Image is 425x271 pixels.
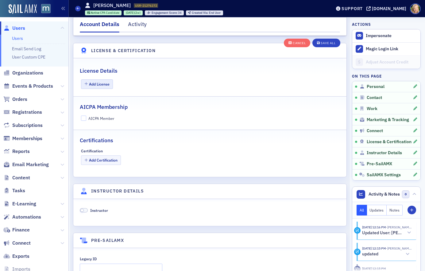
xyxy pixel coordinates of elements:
button: Impersonate [366,33,392,39]
button: Save All [312,38,340,47]
button: Cancel [284,38,310,47]
time: 8/19/2025 12:16 PM [362,225,386,229]
span: Activity & Notes [369,191,400,197]
img: SailAMX [41,4,51,13]
div: Activity [128,20,147,32]
a: Subscriptions [3,122,43,129]
span: Profile [410,3,421,14]
div: Magic Login Link [366,46,417,52]
div: Created Via: End User [186,10,223,15]
span: Connect [367,128,383,134]
span: Subscriptions [12,122,43,129]
h5: Updated User: [PERSON_NAME] [362,230,404,236]
div: AICPA Member [88,116,114,121]
span: Work [367,106,377,112]
a: Email Marketing [3,161,49,168]
a: View Homepage [37,4,51,14]
a: E-Learning [3,200,36,207]
span: CPA Candidate [100,11,119,15]
button: Add License [81,79,113,89]
button: Updated User: [PERSON_NAME] [362,230,412,236]
div: End User [192,11,221,15]
button: Add Certification [81,155,121,165]
button: Magic Login Link [352,42,420,55]
span: Connect [12,240,31,246]
button: updated [362,251,412,258]
a: Reports [3,148,30,155]
h1: [PERSON_NAME] [93,2,131,9]
a: Exports [3,253,29,260]
span: Shamik Patel [386,225,412,229]
span: Exports [12,253,29,260]
span: Content [12,174,30,181]
a: Email Send Log [12,46,41,52]
a: Automations [3,214,41,220]
span: E-Learning [12,200,36,207]
h2: AICPA Membership [80,103,128,111]
img: SailAMX [9,4,37,14]
div: Account Details [80,20,119,32]
a: Connect [3,240,31,246]
span: Finance [12,227,30,233]
h4: Actions [352,21,371,27]
span: Reports [12,148,30,155]
span: Instructor Details [367,150,402,156]
button: Updates [367,205,387,216]
a: Finance [3,227,30,233]
span: Personal [367,84,384,90]
span: Tasks [12,187,25,194]
span: Orders [12,96,27,103]
h4: Instructor Details [91,188,144,194]
div: Cancel [293,41,306,45]
button: Notes [387,205,403,216]
div: Active: Active: CPA Candidate [85,10,122,15]
div: Update [354,249,361,255]
a: Content [3,174,30,181]
span: Created Via : [192,11,209,15]
span: Pre-SailAMX [367,161,392,167]
span: USR-21276172 [135,3,157,8]
div: Support [342,6,363,11]
span: Engagement Score : [152,11,178,15]
div: Adjust Account Credit [366,59,417,65]
a: Organizations [3,70,43,76]
a: Registrations [3,109,42,116]
h4: On this page [352,73,421,79]
span: [DATE] [126,11,134,15]
div: Activity [354,227,361,234]
h5: updated [362,251,378,257]
span: SailAMX Settings [367,172,401,178]
a: Users [3,25,25,32]
a: Orders [3,96,27,103]
div: [DOMAIN_NAME] [372,6,406,11]
span: Instructor [80,208,88,213]
a: Tasks [3,187,25,194]
h2: License Details [80,67,118,75]
span: Shamik Patel [386,246,412,250]
span: Marketing & Tracking [367,117,409,123]
h4: Pre-SailAMX [91,237,124,244]
button: [DOMAIN_NAME] [366,6,408,11]
a: Memberships [3,135,42,142]
span: Registrations [12,109,42,116]
div: Certification [81,149,103,153]
a: Active CPA Candidate [87,11,120,15]
span: Memberships [12,135,42,142]
div: (2w) [126,11,141,15]
span: Automations [12,214,41,220]
a: Adjust Account Credit [352,55,420,69]
time: 8/19/2025 12:15 PM [362,266,386,271]
a: User Custom CPE [12,54,45,60]
div: Legacy ID [80,257,97,261]
div: 2025-08-18 00:00:00 [124,10,143,15]
div: Engagement Score: 34 [145,10,184,15]
span: License & Certification [367,139,411,145]
div: 34 [152,11,182,15]
a: Users [12,36,23,41]
span: 0 [402,190,410,198]
div: Save All [321,41,335,45]
span: Contact [367,95,382,101]
time: 8/19/2025 12:15 PM [362,246,386,250]
h4: License & Certification [91,48,156,54]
